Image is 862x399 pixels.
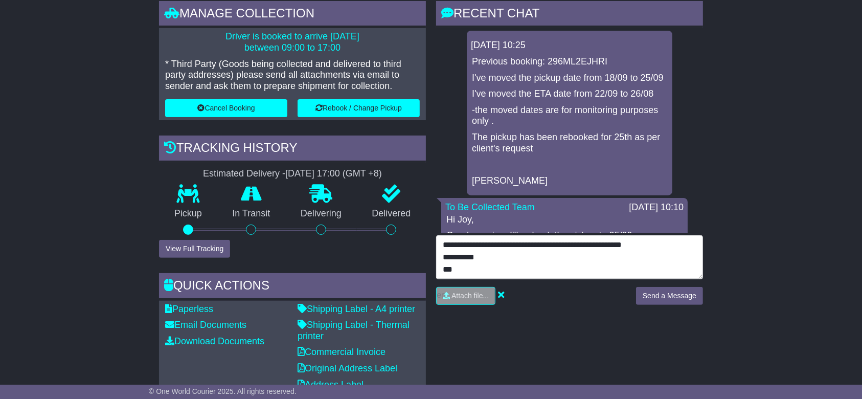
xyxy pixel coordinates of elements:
[298,347,385,357] a: Commercial Invoice
[165,99,287,117] button: Cancel Booking
[298,99,420,117] button: Rebook / Change Pickup
[159,273,426,301] div: Quick Actions
[298,320,410,341] a: Shipping Label - Thermal printer
[298,304,415,314] a: Shipping Label - A4 printer
[298,363,397,373] a: Original Address Label
[472,73,667,84] p: I've moved the pickup date from 18/09 to 25/09
[159,136,426,163] div: Tracking history
[285,168,382,180] div: [DATE] 17:00 (GMT +8)
[446,230,683,252] p: Good morning. I'll re-book the pickup to 25/09 as per your request
[285,208,357,219] p: Delivering
[159,1,426,29] div: Manage collection
[149,387,297,395] span: © One World Courier 2025. All rights reserved.
[472,175,667,187] p: [PERSON_NAME]
[217,208,286,219] p: In Transit
[445,202,535,212] a: To Be Collected Team
[436,1,703,29] div: RECENT CHAT
[471,40,668,51] div: [DATE] 10:25
[165,336,264,346] a: Download Documents
[472,88,667,100] p: I've moved the ETA date from 22/09 to 26/08
[636,287,703,305] button: Send a Message
[159,240,230,258] button: View Full Tracking
[357,208,426,219] p: Delivered
[298,380,364,390] a: Address Label
[472,56,667,68] p: Previous booking: 296ML2EJHRI
[629,202,684,213] div: [DATE] 10:10
[472,132,667,154] p: The pickup has been rebooked for 25th as per client's request
[472,105,667,127] p: -the moved dates are for monitoring purposes only .
[165,320,246,330] a: Email Documents
[165,31,420,53] p: Driver is booked to arrive [DATE] between 09:00 to 17:00
[165,59,420,92] p: * Third Party (Goods being collected and delivered to third party addresses) please send all atta...
[165,304,213,314] a: Paperless
[159,208,217,219] p: Pickup
[159,168,426,180] div: Estimated Delivery -
[446,214,683,226] p: Hi Joy,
